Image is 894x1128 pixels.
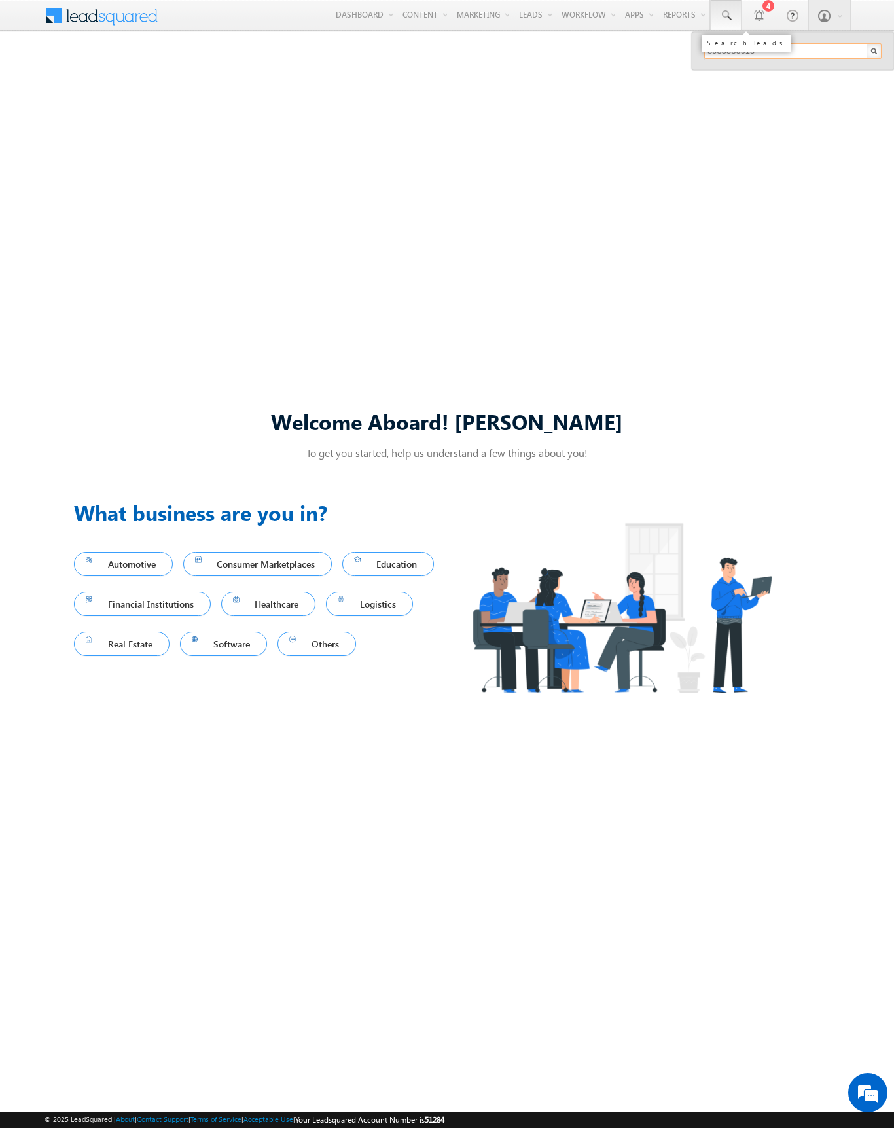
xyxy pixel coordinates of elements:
a: Terms of Service [190,1115,241,1123]
span: Consumer Marketplaces [195,555,321,573]
span: Real Estate [86,635,158,653]
span: Logistics [338,595,401,613]
span: Software [192,635,256,653]
span: Your Leadsquared Account Number is [295,1115,444,1125]
img: Industry.png [447,497,796,719]
p: To get you started, help us understand a few things about you! [74,446,820,460]
div: Search Leads [707,39,786,46]
a: Contact Support [137,1115,188,1123]
span: Others [289,635,344,653]
span: Financial Institutions [86,595,199,613]
h3: What business are you in? [74,497,447,528]
div: Welcome Aboard! [PERSON_NAME] [74,407,820,435]
span: Healthcare [233,595,304,613]
span: © 2025 LeadSquared | | | | | [45,1114,444,1126]
span: 51284 [425,1115,444,1125]
span: Automotive [86,555,161,573]
span: Education [354,555,422,573]
a: Acceptable Use [243,1115,293,1123]
a: About [116,1115,135,1123]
